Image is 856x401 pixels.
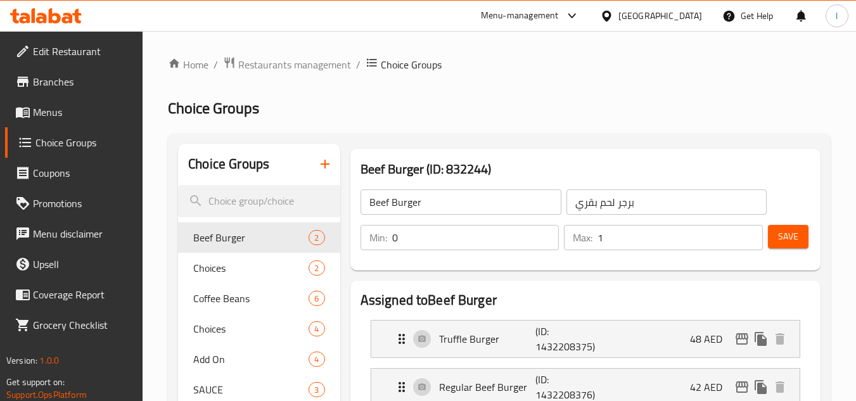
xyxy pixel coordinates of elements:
[732,329,751,348] button: edit
[193,382,309,397] span: SAUCE
[33,165,133,181] span: Coupons
[751,378,770,397] button: duplicate
[5,249,143,279] a: Upsell
[33,74,133,89] span: Branches
[193,291,309,306] span: Coffee Beans
[770,378,789,397] button: delete
[573,230,592,245] p: Max:
[33,105,133,120] span: Menus
[309,352,324,367] div: Choices
[35,135,133,150] span: Choice Groups
[309,232,324,244] span: 2
[381,57,442,72] span: Choice Groups
[5,36,143,67] a: Edit Restaurant
[178,253,340,283] div: Choices2
[33,317,133,333] span: Grocery Checklist
[5,158,143,188] a: Coupons
[178,344,340,374] div: Add On4
[168,57,208,72] a: Home
[690,331,732,347] p: 48 AED
[439,331,536,347] p: Truffle Burger
[618,9,702,23] div: [GEOGRAPHIC_DATA]
[238,57,351,72] span: Restaurants management
[768,225,808,248] button: Save
[5,219,143,249] a: Menu disclaimer
[168,56,831,73] nav: breadcrumb
[732,378,751,397] button: edit
[369,230,387,245] p: Min:
[690,379,732,395] p: 42 AED
[309,291,324,306] div: Choices
[309,353,324,366] span: 4
[309,382,324,397] div: Choices
[33,226,133,241] span: Menu disclaimer
[193,321,309,336] span: Choices
[309,323,324,335] span: 4
[33,44,133,59] span: Edit Restaurant
[309,321,324,336] div: Choices
[178,185,340,217] input: search
[481,8,559,23] div: Menu-management
[356,57,361,72] li: /
[5,188,143,219] a: Promotions
[33,196,133,211] span: Promotions
[6,374,65,390] span: Get support on:
[6,352,37,369] span: Version:
[309,260,324,276] div: Choices
[361,291,810,310] h2: Assigned to Beef Burger
[361,315,810,363] li: Expand
[361,159,810,179] h3: Beef Burger (ID: 832244)
[770,329,789,348] button: delete
[178,222,340,253] div: Beef Burger2
[309,262,324,274] span: 2
[168,94,259,122] span: Choice Groups
[178,283,340,314] div: Coffee Beans6
[309,293,324,305] span: 6
[836,9,838,23] span: l
[193,260,309,276] span: Choices
[309,384,324,396] span: 3
[778,229,798,245] span: Save
[188,155,269,174] h2: Choice Groups
[5,67,143,97] a: Branches
[178,314,340,344] div: Choices4
[33,287,133,302] span: Coverage Report
[223,56,351,73] a: Restaurants management
[33,257,133,272] span: Upsell
[193,230,309,245] span: Beef Burger
[5,310,143,340] a: Grocery Checklist
[371,321,800,357] div: Expand
[5,127,143,158] a: Choice Groups
[751,329,770,348] button: duplicate
[5,97,143,127] a: Menus
[193,352,309,367] span: Add On
[439,379,536,395] p: Regular Beef Burger
[214,57,218,72] li: /
[535,324,600,354] p: (ID: 1432208375)
[5,279,143,310] a: Coverage Report
[39,352,59,369] span: 1.0.0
